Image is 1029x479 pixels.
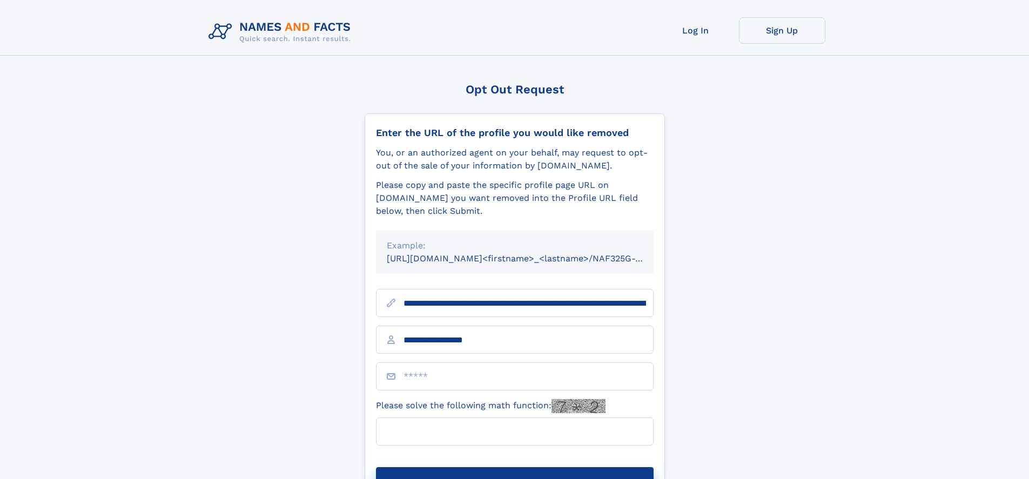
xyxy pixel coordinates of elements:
[387,239,643,252] div: Example:
[376,399,606,413] label: Please solve the following math function:
[739,17,825,44] a: Sign Up
[653,17,739,44] a: Log In
[365,83,665,96] div: Opt Out Request
[387,253,674,264] small: [URL][DOMAIN_NAME]<firstname>_<lastname>/NAF325G-xxxxxxxx
[376,127,654,139] div: Enter the URL of the profile you would like removed
[376,146,654,172] div: You, or an authorized agent on your behalf, may request to opt-out of the sale of your informatio...
[376,179,654,218] div: Please copy and paste the specific profile page URL on [DOMAIN_NAME] you want removed into the Pr...
[204,17,360,46] img: Logo Names and Facts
